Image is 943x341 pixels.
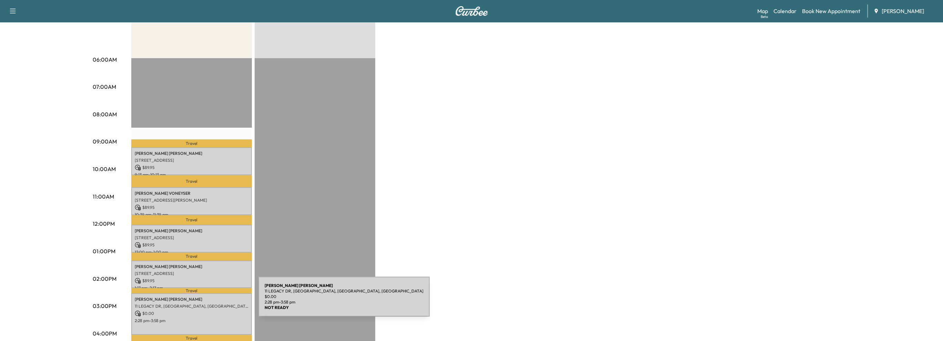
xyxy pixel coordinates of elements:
[455,6,488,16] img: Curbee Logo
[131,288,252,293] p: Travel
[135,278,248,284] p: $ 89.95
[93,275,116,283] p: 02:00PM
[93,165,116,173] p: 10:00AM
[761,14,768,19] div: Beta
[802,7,860,15] a: Book New Appointment
[135,310,248,317] p: $ 0.00
[131,175,252,187] p: Travel
[135,242,248,248] p: $ 89.95
[135,264,248,269] p: [PERSON_NAME] [PERSON_NAME]
[135,172,248,178] p: 9:13 am - 10:13 am
[135,318,248,323] p: 2:28 pm - 3:58 pm
[882,7,924,15] span: [PERSON_NAME]
[135,198,248,203] p: [STREET_ADDRESS][PERSON_NAME]
[135,164,248,171] p: $ 89.95
[757,7,768,15] a: MapBeta
[93,247,115,255] p: 01:00PM
[93,329,117,338] p: 04:00PM
[93,137,117,146] p: 09:00AM
[135,297,248,302] p: [PERSON_NAME] [PERSON_NAME]
[93,220,115,228] p: 12:00PM
[93,192,114,201] p: 11:00AM
[135,151,248,156] p: [PERSON_NAME] [PERSON_NAME]
[135,228,248,234] p: [PERSON_NAME] [PERSON_NAME]
[135,285,248,291] p: 1:17 pm - 2:17 pm
[131,139,252,147] p: Travel
[135,271,248,276] p: [STREET_ADDRESS]
[135,235,248,241] p: [STREET_ADDRESS]
[131,253,252,260] p: Travel
[135,249,248,255] p: 12:00 pm - 1:00 pm
[135,303,248,309] p: 11 LEGACY DR, [GEOGRAPHIC_DATA], [GEOGRAPHIC_DATA], [GEOGRAPHIC_DATA]
[93,55,117,64] p: 06:00AM
[93,110,117,118] p: 08:00AM
[773,7,797,15] a: Calendar
[135,204,248,211] p: $ 89.95
[93,302,116,310] p: 03:00PM
[131,215,252,225] p: Travel
[135,212,248,217] p: 10:39 am - 11:39 am
[135,158,248,163] p: [STREET_ADDRESS]
[135,191,248,196] p: [PERSON_NAME] VONEYSER
[93,83,116,91] p: 07:00AM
